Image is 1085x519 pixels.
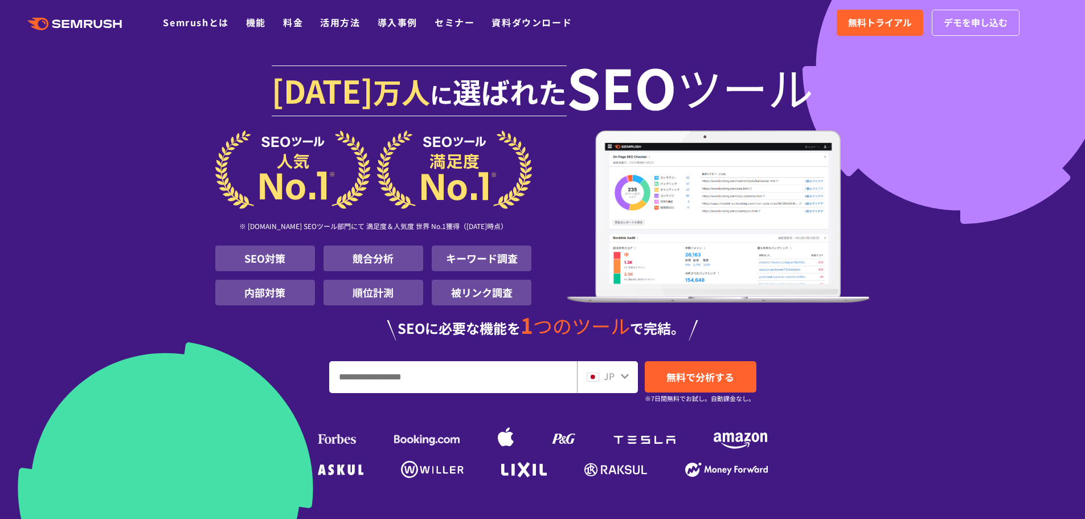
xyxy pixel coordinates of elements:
span: [DATE] [272,67,373,113]
span: 選ばれた [453,71,567,112]
li: キーワード調査 [432,246,531,271]
span: JP [604,369,615,383]
a: セミナー [435,15,474,29]
span: 1 [521,309,533,340]
span: で完結。 [630,318,685,338]
a: 機能 [246,15,266,29]
li: 順位計測 [324,280,423,305]
span: つのツール [533,312,630,340]
li: 内部対策 [215,280,315,305]
li: 被リンク調査 [432,280,531,305]
span: 無料トライアル [848,15,912,30]
span: に [430,77,453,111]
a: 導入事例 [378,15,417,29]
a: 料金 [283,15,303,29]
a: 無料トライアル [837,10,923,36]
a: 無料で分析する [645,361,756,393]
span: 無料で分析する [666,370,734,384]
span: SEO [567,64,677,109]
span: 万人 [373,71,430,112]
span: デモを申し込む [944,15,1008,30]
span: ツール [677,64,813,109]
a: 資料ダウンロード [492,15,572,29]
a: 活用方法 [320,15,360,29]
li: 競合分析 [324,246,423,271]
li: SEO対策 [215,246,315,271]
small: ※7日間無料でお試し。自動課金なし。 [645,393,755,404]
a: Semrushとは [163,15,228,29]
a: デモを申し込む [932,10,1020,36]
div: ※ [DOMAIN_NAME] SEOツール部門にて 満足度＆人気度 世界 No.1獲得（[DATE]時点） [215,209,532,246]
div: SEOに必要な機能を [215,314,870,341]
input: URL、キーワードを入力してください [330,362,576,393]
